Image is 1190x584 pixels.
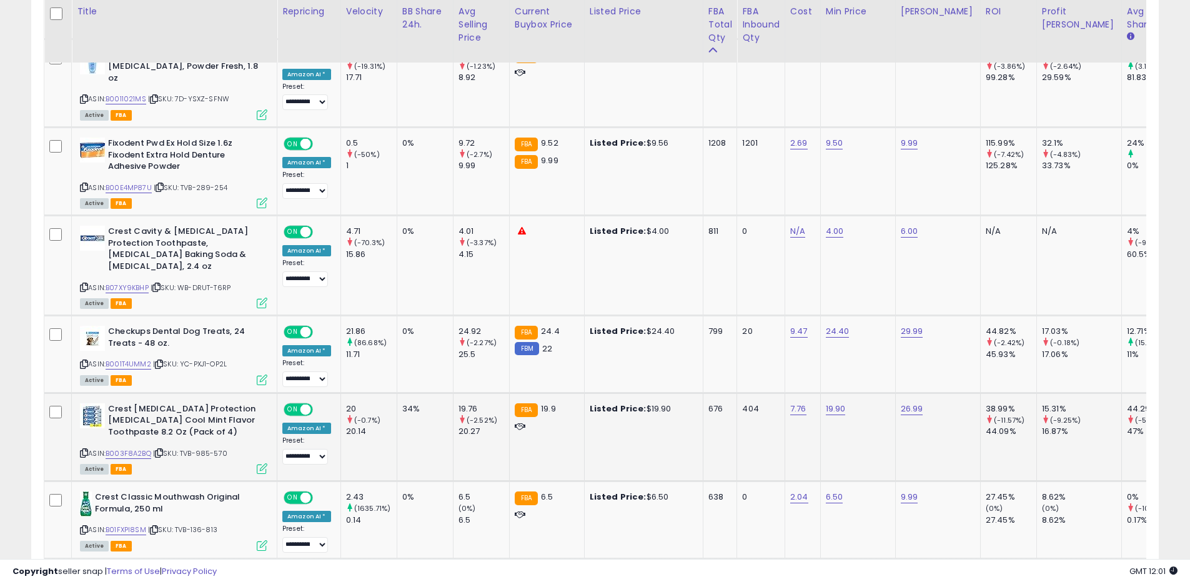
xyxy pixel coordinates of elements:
[1129,565,1178,577] span: 2025-10-7 12:01 GMT
[285,139,300,149] span: ON
[986,138,1036,149] div: 115.99%
[986,326,1036,337] div: 44.82%
[790,225,805,238] a: N/A
[354,415,380,425] small: (-0.7%)
[311,227,331,238] span: OFF
[282,525,331,553] div: Preset:
[986,426,1036,437] div: 44.09%
[1127,491,1178,503] div: 0%
[346,160,397,171] div: 1
[790,403,806,415] a: 7.76
[467,61,495,71] small: (-1.23%)
[402,403,444,415] div: 34%
[1042,326,1121,337] div: 17.03%
[515,138,538,151] small: FBA
[1042,491,1121,503] div: 8.62%
[541,325,560,337] span: 24.4
[742,138,775,149] div: 1201
[1042,160,1121,171] div: 33.73%
[590,5,698,18] div: Listed Price
[106,448,151,459] a: B003F8A2BQ
[515,326,538,340] small: FBA
[1050,415,1081,425] small: (-9.25%)
[80,110,109,121] span: All listings currently available for purchase on Amazon
[12,566,217,578] div: seller snap | |
[402,138,444,149] div: 0%
[1050,338,1079,348] small: (-0.18%)
[826,225,844,238] a: 4.00
[790,5,815,18] div: Cost
[467,415,497,425] small: (-2.52%)
[80,403,267,473] div: ASIN:
[1135,238,1170,248] small: (-93.39%)
[148,94,229,104] span: | SKU: 7D-YSXZ-SFNW
[459,515,509,526] div: 6.5
[1127,72,1178,83] div: 81.83%
[994,61,1025,71] small: (-3.86%)
[826,403,846,415] a: 19.90
[541,154,558,166] span: 9.99
[994,149,1024,159] small: (-7.42%)
[790,137,808,149] a: 2.69
[106,283,149,293] a: B07XY9KBHP
[1127,226,1178,237] div: 4%
[282,359,331,387] div: Preset:
[80,541,109,551] span: All listings currently available for purchase on Amazon
[467,149,492,159] small: (-2.7%)
[80,226,267,307] div: ASIN:
[282,245,331,256] div: Amazon AI *
[402,491,444,503] div: 0%
[402,5,448,31] div: BB Share 24h.
[515,155,538,169] small: FBA
[467,338,497,348] small: (-2.27%)
[515,5,579,31] div: Current Buybox Price
[80,491,267,550] div: ASIN:
[311,493,331,503] span: OFF
[826,137,843,149] a: 9.50
[80,403,105,428] img: 51+Zm23RdrL._SL40_.jpg
[80,464,109,475] span: All listings currently available for purchase on Amazon
[282,157,331,168] div: Amazon AI *
[901,225,918,238] a: 6.00
[541,491,553,503] span: 6.5
[459,249,509,260] div: 4.15
[311,139,331,149] span: OFF
[590,226,693,237] div: $4.00
[80,298,109,309] span: All listings currently available for purchase on Amazon
[282,423,331,434] div: Amazon AI *
[459,403,509,415] div: 19.76
[111,375,132,386] span: FBA
[346,226,397,237] div: 4.71
[354,61,385,71] small: (-19.31%)
[354,149,380,159] small: (-50%)
[111,198,132,209] span: FBA
[986,491,1036,503] div: 27.45%
[742,491,775,503] div: 0
[80,491,92,516] img: 413osdoTPhL._SL40_.jpg
[106,94,146,104] a: B0011021MS
[346,5,392,18] div: Velocity
[459,503,476,513] small: (0%)
[459,491,509,503] div: 6.5
[1042,426,1121,437] div: 16.87%
[346,249,397,260] div: 15.86
[1127,403,1178,415] div: 44.29%
[80,326,267,384] div: ASIN:
[590,403,647,415] b: Listed Price:
[80,375,109,386] span: All listings currently available for purchase on Amazon
[346,403,397,415] div: 20
[994,338,1024,348] small: (-2.42%)
[311,327,331,338] span: OFF
[153,448,227,458] span: | SKU: TVB-985-570
[826,491,843,503] a: 6.50
[346,72,397,83] div: 17.71
[1127,349,1178,360] div: 11%
[826,325,850,338] a: 24.40
[154,183,227,193] span: | SKU: TVB-289-254
[1127,426,1178,437] div: 47%
[459,349,509,360] div: 25.5
[459,5,504,44] div: Avg Selling Price
[106,183,152,193] a: B00E4MP87U
[1127,326,1178,337] div: 12.71%
[790,325,808,338] a: 9.47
